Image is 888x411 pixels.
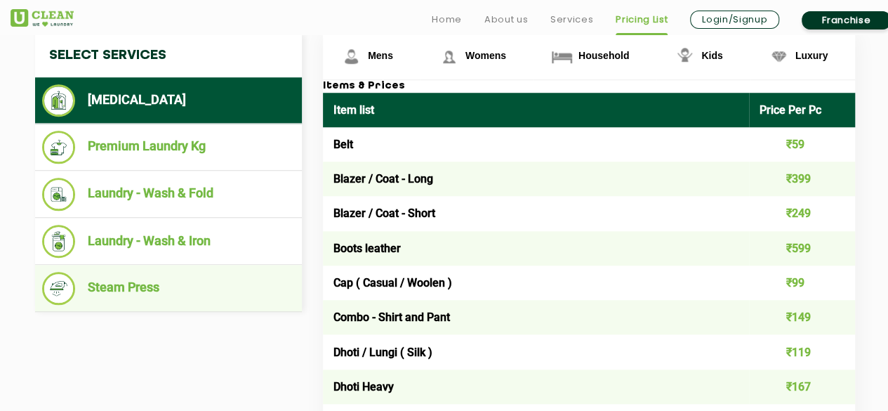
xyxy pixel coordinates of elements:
td: Dhoti / Lungi ( Silk ) [323,334,749,369]
td: ₹59 [749,127,856,162]
span: Luxury [795,50,828,61]
li: Laundry - Wash & Fold [42,178,295,211]
td: ₹599 [749,231,856,266]
td: Combo - Shirt and Pant [323,300,749,334]
img: Household [550,44,574,69]
h4: Select Services [35,34,302,77]
td: ₹167 [749,370,856,404]
td: Dhoti Heavy [323,370,749,404]
a: Login/Signup [690,11,779,29]
td: ₹99 [749,266,856,300]
a: Pricing List [616,11,668,28]
li: [MEDICAL_DATA] [42,84,295,117]
span: Household [578,50,629,61]
img: Laundry - Wash & Fold [42,178,75,211]
img: Kids [672,44,697,69]
td: ₹119 [749,334,856,369]
li: Premium Laundry Kg [42,131,295,164]
h3: Items & Prices [323,80,855,93]
td: Cap ( Casual / Woolen ) [323,266,749,300]
img: Dry Cleaning [42,84,75,117]
td: Boots leather [323,231,749,266]
a: Services [550,11,593,28]
li: Steam Press [42,272,295,305]
a: Home [432,11,462,28]
td: Belt [323,127,749,162]
img: Womens [437,44,461,69]
li: Laundry - Wash & Iron [42,225,295,258]
img: Luxury [767,44,791,69]
img: Laundry - Wash & Iron [42,225,75,258]
span: Womens [465,50,506,61]
th: Item list [323,93,749,127]
img: Mens [339,44,364,69]
span: Mens [368,50,393,61]
td: ₹399 [749,162,856,196]
td: Blazer / Coat - Long [323,162,749,196]
span: Kids [701,50,722,61]
img: UClean Laundry and Dry Cleaning [11,9,74,27]
th: Price Per Pc [749,93,856,127]
a: About us [484,11,528,28]
img: Premium Laundry Kg [42,131,75,164]
td: ₹249 [749,196,856,230]
td: ₹149 [749,300,856,334]
td: Blazer / Coat - Short [323,196,749,230]
img: Steam Press [42,272,75,305]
